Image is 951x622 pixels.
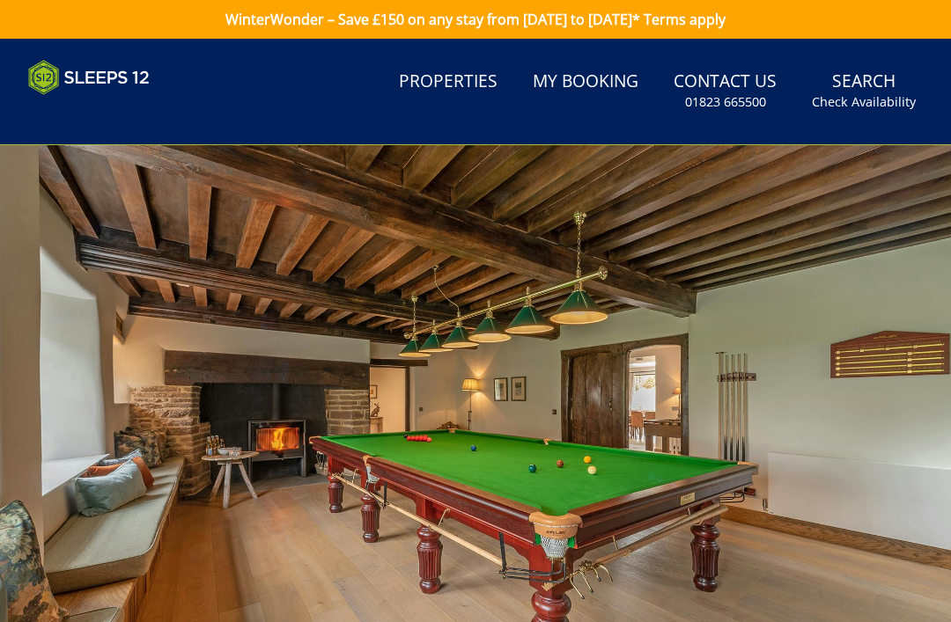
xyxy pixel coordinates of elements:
small: Check Availability [812,93,916,111]
a: Contact Us01823 665500 [667,62,784,120]
a: SearchCheck Availability [805,62,923,120]
img: Sleeps 12 [28,60,150,95]
a: My Booking [526,62,645,102]
a: Properties [392,62,505,102]
small: 01823 665500 [685,93,766,111]
iframe: Customer reviews powered by Trustpilot [19,106,204,121]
